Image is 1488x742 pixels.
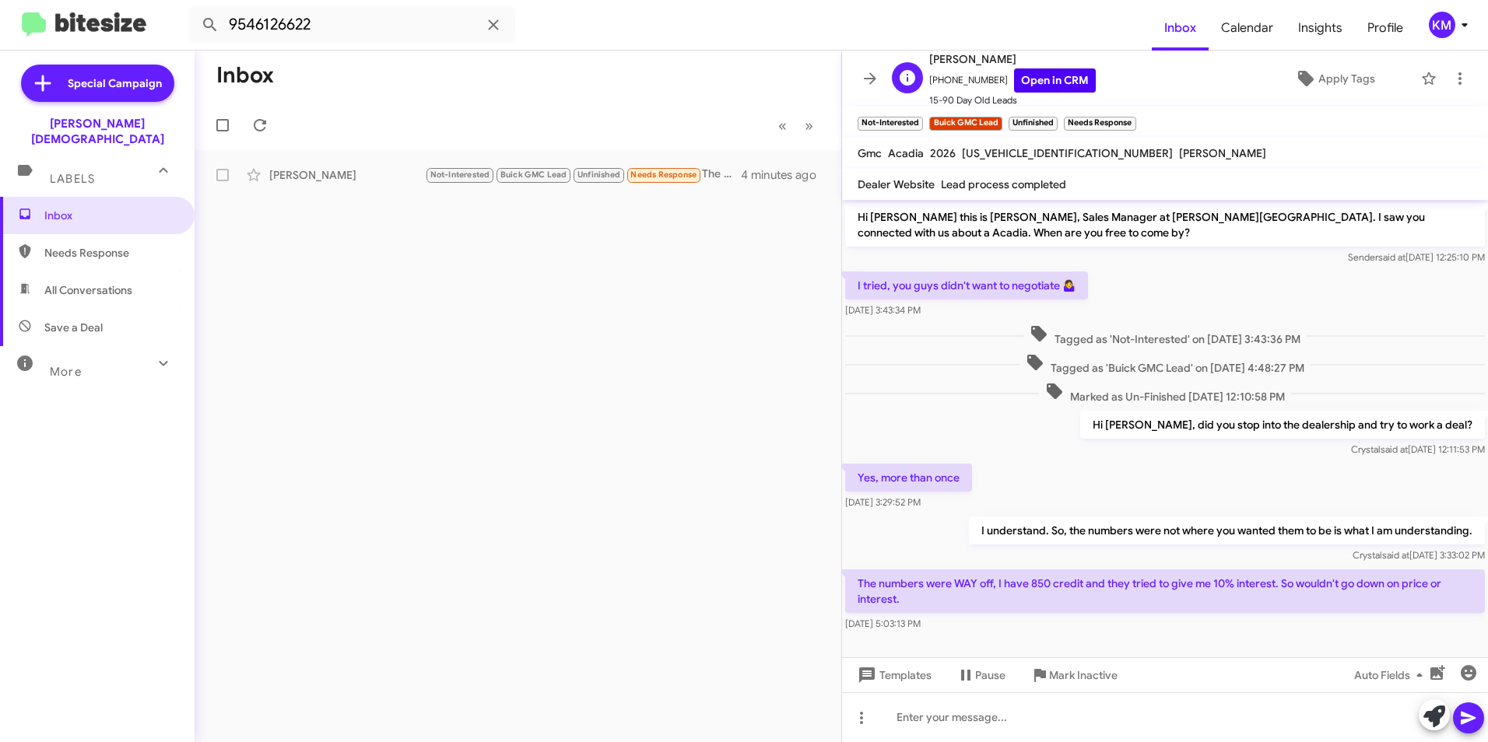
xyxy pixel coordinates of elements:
span: Save a Deal [44,320,103,335]
a: Open in CRM [1014,68,1096,93]
a: Inbox [1152,5,1209,51]
span: Needs Response [44,245,177,261]
span: 2026 [930,146,956,160]
span: Buick GMC Lead [500,170,567,180]
span: said at [1381,443,1408,455]
div: 4 minutes ago [741,167,829,183]
span: Sender [DATE] 12:25:10 PM [1348,251,1485,263]
p: I tried, you guys didn't want to negotiate 🤷‍♀️ [845,271,1088,299]
span: Inbox [44,208,177,223]
span: All Conversations [44,282,132,298]
a: Profile [1355,5,1416,51]
span: [DATE] 5:03:13 PM [845,618,921,629]
span: said at [1378,251,1406,263]
div: KM [1429,12,1455,38]
a: Insights [1286,5,1355,51]
nav: Page navigation example [770,110,823,142]
span: Dealer Website [858,177,935,191]
p: The numbers were WAY off, I have 850 credit and they tried to give me 10% interest. So wouldn't g... [845,569,1485,613]
p: Yes, more than once [845,464,972,492]
span: [PERSON_NAME] [1179,146,1266,160]
span: Labels [50,172,95,186]
span: Needs Response [630,170,697,180]
span: said at [1382,549,1409,561]
span: Tagged as 'Not-Interested' on [DATE] 3:43:36 PM [1023,324,1307,347]
small: Not-Interested [858,117,923,131]
h1: Inbox [216,63,274,88]
span: 15-90 Day Old Leads [929,93,1096,108]
span: [DATE] 3:29:52 PM [845,496,921,508]
button: Next [795,110,823,142]
small: Needs Response [1064,117,1135,131]
span: Tagged as 'Buick GMC Lead' on [DATE] 4:48:27 PM [1019,353,1311,376]
span: Pause [975,661,1005,689]
span: Special Campaign [68,75,162,91]
span: Apply Tags [1318,65,1375,93]
small: Buick GMC Lead [929,117,1002,131]
span: Gmc [858,146,882,160]
button: Pause [944,661,1018,689]
button: Apply Tags [1255,65,1413,93]
button: KM [1416,12,1471,38]
span: » [805,116,813,135]
input: Search [188,6,515,44]
span: Mark Inactive [1049,661,1118,689]
span: [PHONE_NUMBER] [929,68,1096,93]
span: [DATE] 3:43:34 PM [845,304,921,316]
button: Previous [769,110,796,142]
span: Templates [855,661,932,689]
span: Auto Fields [1354,661,1429,689]
span: « [778,116,787,135]
span: [US_VEHICLE_IDENTIFICATION_NUMBER] [962,146,1173,160]
button: Auto Fields [1342,661,1441,689]
span: Acadia [888,146,924,160]
span: [PERSON_NAME] [929,50,1096,68]
span: Lead process completed [941,177,1066,191]
small: Unfinished [1009,117,1058,131]
button: Templates [842,661,944,689]
div: The numbers were WAY off, I have 850 credit and they tried to give me 10% interest. So wouldn't g... [425,166,741,184]
span: Crystal [DATE] 12:11:53 PM [1351,443,1485,455]
p: Hi [PERSON_NAME], did you stop into the dealership and try to work a deal? [1080,411,1485,439]
span: Crystal [DATE] 3:33:02 PM [1353,549,1485,561]
a: Special Campaign [21,65,174,102]
button: Mark Inactive [1018,661,1130,689]
a: Calendar [1209,5,1286,51]
span: Unfinished [577,170,620,180]
span: Not-Interested [430,170,490,180]
div: [PERSON_NAME] [269,167,425,183]
span: More [50,365,82,379]
p: Hi [PERSON_NAME] this is [PERSON_NAME], Sales Manager at [PERSON_NAME][GEOGRAPHIC_DATA]. I saw yo... [845,203,1485,247]
p: I understand. So, the numbers were not where you wanted them to be is what I am understanding. [969,516,1485,544]
span: Marked as Un-Finished [DATE] 12:10:58 PM [1039,382,1291,404]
